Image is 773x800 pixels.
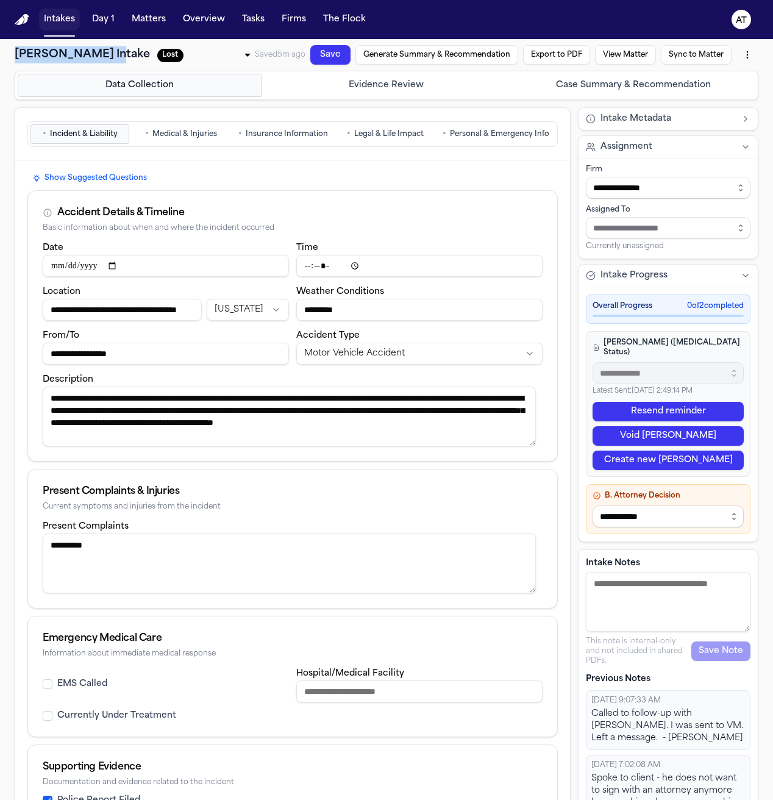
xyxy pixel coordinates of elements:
div: Supporting Evidence [43,760,543,774]
input: Select firm [586,177,750,199]
button: Generate Summary & Recommendation [355,45,518,65]
button: More actions [736,44,758,66]
button: Go to Legal & Life Impact [336,124,435,144]
span: Incident & Liability [50,129,118,139]
img: Finch Logo [15,14,29,26]
button: Overview [178,9,230,30]
label: Location [43,287,80,296]
button: Assignment [579,136,758,158]
p: This note is internal-only and not included in shared PDFs. [586,637,691,666]
button: Show Suggested Questions [27,171,152,185]
textarea: Present complaints [43,534,536,593]
button: Go to Case Summary & Recommendation step [511,74,755,97]
div: Accident Details & Timeline [57,205,184,220]
textarea: Intake notes [586,572,750,632]
div: Update intake status [157,46,255,63]
button: Tasks [237,9,269,30]
p: Latest Sent: [DATE] 2:49:14 PM [593,387,744,397]
label: Description [43,375,93,384]
span: • [145,128,149,140]
button: Go to Evidence Review step [265,74,509,97]
div: Called to follow-up with [PERSON_NAME]. I was sent to VM. Left a message. - [PERSON_NAME] [591,708,745,745]
h1: [PERSON_NAME] Intake [15,46,150,63]
input: Incident time [296,255,543,277]
button: Create new [PERSON_NAME] [593,451,744,470]
textarea: Incident description [43,387,536,446]
label: Accident Type [296,331,360,340]
a: Home [15,14,29,26]
button: Incident state [207,299,289,321]
span: Medical & Injuries [152,129,217,139]
span: Intake Metadata [600,113,671,125]
span: Overall Progress [593,301,652,311]
label: From/To [43,331,79,340]
span: • [43,128,46,140]
button: Intakes [39,9,80,30]
p: Previous Notes [586,673,750,685]
div: Present Complaints & Injuries [43,484,543,499]
button: Resend reminder [593,402,744,421]
span: Lost [157,49,183,62]
span: Currently unassigned [586,241,664,251]
input: Hospital or medical facility [296,680,543,702]
nav: Intake steps [18,74,755,97]
h4: [PERSON_NAME] ([MEDICAL_DATA] Status) [593,338,744,357]
button: Export to PDF [523,45,590,65]
input: Assign to staff member [586,217,750,239]
div: Emergency Medical Care [43,631,543,646]
span: Legal & Life Impact [354,129,424,139]
div: Current symptoms and injuries from the incident [43,502,543,512]
button: Intake Metadata [579,108,758,130]
div: Assigned To [586,205,750,215]
label: Currently Under Treatment [57,710,176,722]
span: Assignment [600,141,652,153]
label: Time [296,243,318,252]
div: [DATE] 7:02:08 AM [591,760,745,770]
div: Information about immediate medical response [43,649,543,659]
span: Insurance Information [246,129,328,139]
button: Go to Insurance Information [233,124,333,144]
div: Documentation and evidence related to the incident [43,778,543,787]
span: • [347,128,351,140]
label: Present Complaints [43,522,129,531]
input: Incident date [43,255,289,277]
div: Firm [586,165,750,174]
div: [DATE] 9:07:33 AM [591,696,745,705]
span: 0 of 2 completed [687,301,744,311]
button: Sync to Matter [661,45,732,65]
button: Go to Personal & Emergency Info [437,124,555,144]
button: Void [PERSON_NAME] [593,426,744,446]
button: Save [310,45,351,65]
label: Date [43,243,63,252]
label: Hospital/Medical Facility [296,669,404,678]
label: Weather Conditions [296,287,384,296]
input: Incident location [43,299,202,321]
input: From/To destination [43,343,289,365]
label: Intake Notes [586,557,750,570]
button: Intake Progress [579,265,758,287]
span: Personal & Emergency Info [450,129,549,139]
span: Intake Progress [600,270,668,282]
button: Go to Incident & Liability [30,124,129,144]
button: Go to Data Collection step [18,74,262,97]
div: Basic information about when and where the incident occurred [43,224,543,233]
button: The Flock [318,9,371,30]
span: • [443,128,446,140]
button: Firms [277,9,311,30]
button: Matters [127,9,171,30]
h4: B. Attorney Decision [593,491,744,501]
button: View Matter [595,45,656,65]
input: Weather conditions [296,299,543,321]
span: Saved 5m ago [255,51,305,59]
button: Day 1 [87,9,119,30]
label: EMS Called [57,678,107,690]
button: Go to Medical & Injuries [132,124,230,144]
span: • [238,128,242,140]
